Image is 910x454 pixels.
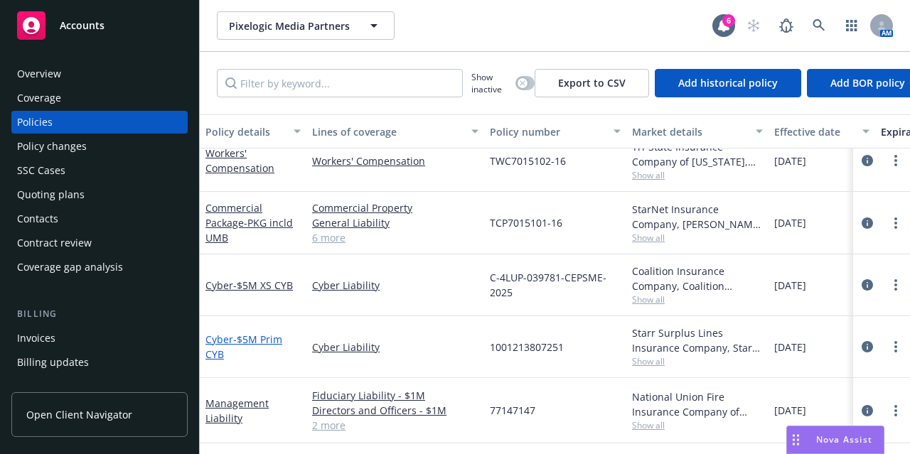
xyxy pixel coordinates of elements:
div: Quoting plans [17,183,85,206]
div: Billing updates [17,351,89,374]
a: Policy changes [11,135,188,158]
div: Invoices [17,327,55,350]
a: Cyber [205,333,282,361]
a: Cyber [205,279,293,292]
button: Add historical policy [655,69,801,97]
a: Switch app [837,11,866,40]
button: Policy number [484,114,626,148]
a: 2 more [312,418,478,433]
span: Show all [632,355,763,367]
span: - PKG incld UMB [205,216,293,244]
div: Policies [17,111,53,134]
button: Effective date [769,114,875,148]
span: - $5M Prim CYB [205,333,282,361]
a: Management Liability [205,396,269,425]
div: Coverage [17,87,61,109]
a: Cyber Liability [312,278,478,293]
div: Coverage gap analysis [17,256,123,279]
a: Overview [11,63,188,85]
div: Market details [632,124,747,139]
a: more [887,276,904,293]
a: 6 more [312,230,478,245]
span: Pixelogic Media Partners [229,18,352,33]
span: [DATE] [774,403,806,418]
input: Filter by keyword... [217,69,463,97]
span: Show all [632,169,763,181]
a: circleInformation [859,338,876,355]
a: Workers' Compensation [312,153,478,168]
span: - $5M XS CYB [233,279,293,292]
div: Coalition Insurance Company, Coalition Insurance Solutions (Carrier) [632,264,763,293]
button: Lines of coverage [306,114,484,148]
a: Billing updates [11,351,188,374]
div: Contract review [17,232,92,254]
span: 1001213807251 [490,340,564,355]
a: circleInformation [859,402,876,419]
a: Coverage [11,87,188,109]
span: Show inactive [471,71,510,95]
a: Contacts [11,207,188,230]
button: Pixelogic Media Partners [217,11,395,40]
div: Contacts [17,207,58,230]
div: National Union Fire Insurance Company of [GEOGRAPHIC_DATA], [GEOGRAPHIC_DATA], AIG [632,389,763,419]
span: Add historical policy [678,76,778,90]
div: Account charges [17,375,96,398]
button: Export to CSV [535,69,649,97]
span: Export to CSV [558,76,626,90]
a: more [887,338,904,355]
a: more [887,215,904,232]
div: Starr Surplus Lines Insurance Company, Starr Companies [632,325,763,355]
a: Commercial Package [205,201,293,244]
a: Quoting plans [11,183,188,206]
a: Cyber Liability [312,340,478,355]
div: Billing [11,307,188,321]
a: Commercial Property [312,200,478,215]
span: Open Client Navigator [26,407,132,422]
span: Show all [632,419,763,431]
div: Drag to move [787,426,805,453]
div: Tri-State Insurance Company of [US_STATE], [PERSON_NAME] Corporation [632,139,763,169]
span: Add BOR policy [830,76,905,90]
div: Overview [17,63,61,85]
a: Directors and Officers - $1M [312,403,478,418]
div: Effective date [774,124,854,139]
a: circleInformation [859,152,876,169]
span: C-4LUP-039781-CEPSME-2025 [490,270,621,300]
span: TWC7015102-16 [490,153,566,168]
span: Show all [632,293,763,306]
span: TCP7015101-16 [490,215,562,230]
span: Nova Assist [816,433,872,445]
div: StarNet Insurance Company, [PERSON_NAME] Corporation [632,202,763,232]
a: Invoices [11,327,188,350]
div: SSC Cases [17,159,65,182]
div: Lines of coverage [312,124,463,139]
div: Policy number [490,124,605,139]
div: 6 [722,14,735,27]
span: [DATE] [774,153,806,168]
button: Policy details [200,114,306,148]
a: more [887,152,904,169]
span: Accounts [60,20,105,31]
span: Show all [632,232,763,244]
a: Fiduciary Liability - $1M [312,388,478,403]
a: more [887,402,904,419]
span: 77147147 [490,403,535,418]
a: Start snowing [739,11,768,40]
span: [DATE] [774,215,806,230]
a: Policies [11,111,188,134]
a: General Liability [312,215,478,230]
a: Contract review [11,232,188,254]
a: Search [805,11,833,40]
a: circleInformation [859,276,876,293]
a: circleInformation [859,215,876,232]
a: Coverage gap analysis [11,256,188,279]
a: Account charges [11,375,188,398]
a: Report a Bug [772,11,801,40]
span: [DATE] [774,340,806,355]
button: Market details [626,114,769,148]
a: SSC Cases [11,159,188,182]
a: Accounts [11,6,188,45]
div: Policy details [205,124,285,139]
button: Nova Assist [786,426,884,454]
span: [DATE] [774,278,806,293]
